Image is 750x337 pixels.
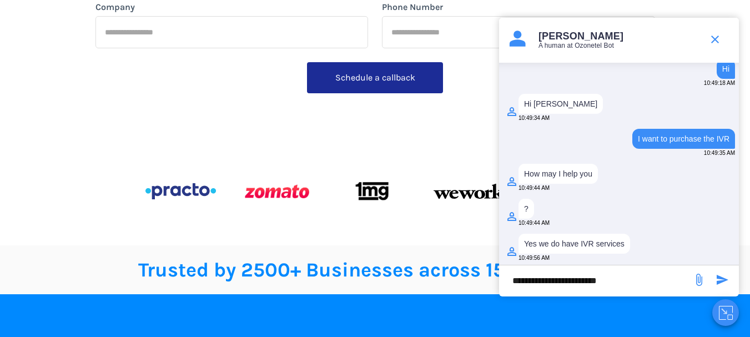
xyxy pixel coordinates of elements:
span: 10:49:44 AM [519,220,550,226]
span: send message [711,269,733,291]
span: Trusted by 2500+ Businesses across 150 countries [138,258,612,281]
div: I want to purchase the IVR [638,134,729,143]
div: How may I help you [524,169,592,178]
div: ? [524,204,528,213]
div: Hi [722,64,729,73]
span: send message [688,269,710,291]
span: 10:49:44 AM [519,185,550,191]
span: 10:49:18 AM [704,80,735,86]
p: [PERSON_NAME] [538,30,698,43]
p: A human at Ozonetel Bot [538,42,698,49]
div: new-msg-input [505,271,687,291]
span: 10:49:56 AM [519,255,550,261]
span: end chat or minimize [704,28,726,51]
span: 10:49:35 AM [704,150,735,156]
div: Yes we do have IVR services [524,239,625,248]
label: Company [95,1,135,14]
span: 10:49:34 AM [519,115,550,121]
div: Hi [PERSON_NAME] [524,99,597,108]
span: Schedule a callback [335,72,415,83]
label: Phone Number [382,1,443,14]
button: Schedule a callback [307,62,443,93]
button: Close chat [712,299,739,326]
